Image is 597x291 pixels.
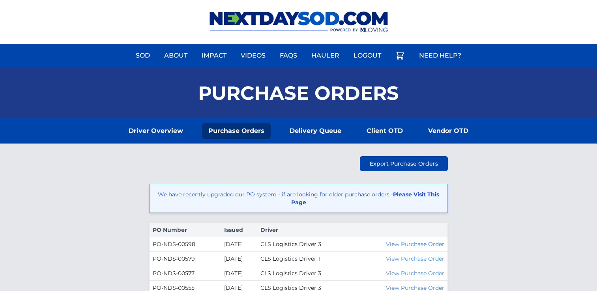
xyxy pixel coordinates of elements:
a: View Purchase Order [386,241,444,248]
td: CLS Logistics Driver 3 [257,237,354,252]
span: Export Purchase Orders [370,160,438,168]
a: Driver Overview [122,123,189,139]
th: PO Number [150,223,221,237]
td: [DATE] [221,266,257,281]
th: Issued [221,223,257,237]
a: Sod [131,46,155,65]
td: [DATE] [221,237,257,252]
a: Need Help? [414,46,466,65]
a: View Purchase Order [386,255,444,262]
a: Hauler [307,46,344,65]
a: FAQs [275,46,302,65]
a: Please Visit This Page [291,191,440,206]
td: CLS Logistics Driver 1 [257,252,354,266]
a: Videos [236,46,270,65]
a: Purchase Orders [202,123,271,139]
th: Driver [257,223,354,237]
a: Client OTD [360,123,409,139]
a: PO-NDS-00579 [153,255,195,262]
a: Vendor OTD [422,123,475,139]
td: [DATE] [221,252,257,266]
a: PO-NDS-00577 [153,270,195,277]
a: View Purchase Order [386,270,444,277]
td: CLS Logistics Driver 3 [257,266,354,281]
a: Delivery Queue [283,123,348,139]
p: We have recently upgraded our PO system - if are looking for older purchase orders - [156,190,441,206]
a: About [159,46,192,65]
a: Export Purchase Orders [360,156,448,171]
a: Impact [197,46,231,65]
h1: Purchase Orders [198,84,399,103]
a: Logout [349,46,386,65]
a: PO-NDS-00598 [153,241,195,248]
